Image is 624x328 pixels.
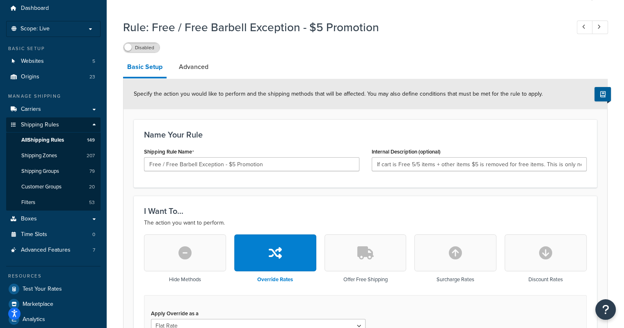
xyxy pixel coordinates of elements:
span: 149 [87,137,95,144]
a: AllShipping Rules149 [6,133,101,148]
h1: Rule: Free / Free Barbell Exception - $5 Promotion [123,19,562,35]
a: Origins23 [6,69,101,85]
span: Shipping Zones [21,152,57,159]
span: Advanced Features [21,247,71,254]
a: Advanced [175,57,213,77]
span: 7 [93,247,95,254]
span: Specify the action you would like to perform and the shipping methods that will be affected. You ... [134,89,543,98]
li: Origins [6,69,101,85]
span: All Shipping Rules [21,137,64,144]
a: Customer Groups20 [6,179,101,195]
span: Websites [21,58,44,65]
label: Internal Description (optional) [372,149,441,155]
span: 5 [92,58,95,65]
span: 53 [89,199,95,206]
label: Disabled [123,43,160,53]
a: Websites5 [6,54,101,69]
h3: Discount Rates [528,277,563,282]
li: Filters [6,195,101,210]
a: Previous Record [577,21,593,34]
span: 79 [89,168,95,175]
h3: Hide Methods [169,277,201,282]
button: Show Help Docs [594,87,611,101]
span: Customer Groups [21,183,62,190]
p: The action you want to perform. [144,218,587,228]
div: Resources [6,273,101,280]
span: 0 [92,231,95,238]
a: Carriers [6,102,101,117]
span: Origins [21,73,39,80]
a: Shipping Groups79 [6,164,101,179]
span: Shipping Groups [21,168,59,175]
a: Dashboard [6,1,101,16]
span: Boxes [21,216,37,222]
li: Time Slots [6,227,101,242]
span: Dashboard [21,5,49,12]
a: Test Your Rates [6,282,101,296]
li: Advanced Features [6,243,101,258]
li: Websites [6,54,101,69]
a: Shipping Zones207 [6,148,101,163]
h3: Offer Free Shipping [343,277,387,282]
span: 23 [89,73,95,80]
span: 207 [87,152,95,159]
span: Marketplace [23,301,53,308]
label: Apply Override as a [151,310,199,317]
a: Next Record [592,21,608,34]
h3: Name Your Rule [144,130,587,139]
a: Time Slots0 [6,227,101,242]
button: Open Resource Center [595,299,616,320]
span: 20 [89,183,95,190]
li: Shipping Rules [6,117,101,211]
a: Shipping Rules [6,117,101,133]
span: Carriers [21,106,41,113]
a: Filters53 [6,195,101,210]
span: Shipping Rules [21,122,59,128]
h3: Override Rates [257,277,293,282]
a: Boxes [6,211,101,227]
span: Test Your Rates [23,286,62,293]
h3: Surcharge Rates [437,277,474,282]
li: Customer Groups [6,179,101,195]
a: Basic Setup [123,57,167,78]
li: Shipping Groups [6,164,101,179]
span: Analytics [23,316,45,323]
div: Manage Shipping [6,93,101,100]
div: Basic Setup [6,45,101,52]
label: Shipping Rule Name [144,149,194,155]
a: Marketplace [6,297,101,312]
a: Advanced Features7 [6,243,101,258]
li: Shipping Zones [6,148,101,163]
span: Scope: Live [21,25,50,32]
span: Time Slots [21,231,47,238]
a: Analytics [6,312,101,327]
span: Filters [21,199,35,206]
h3: I Want To... [144,206,587,216]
